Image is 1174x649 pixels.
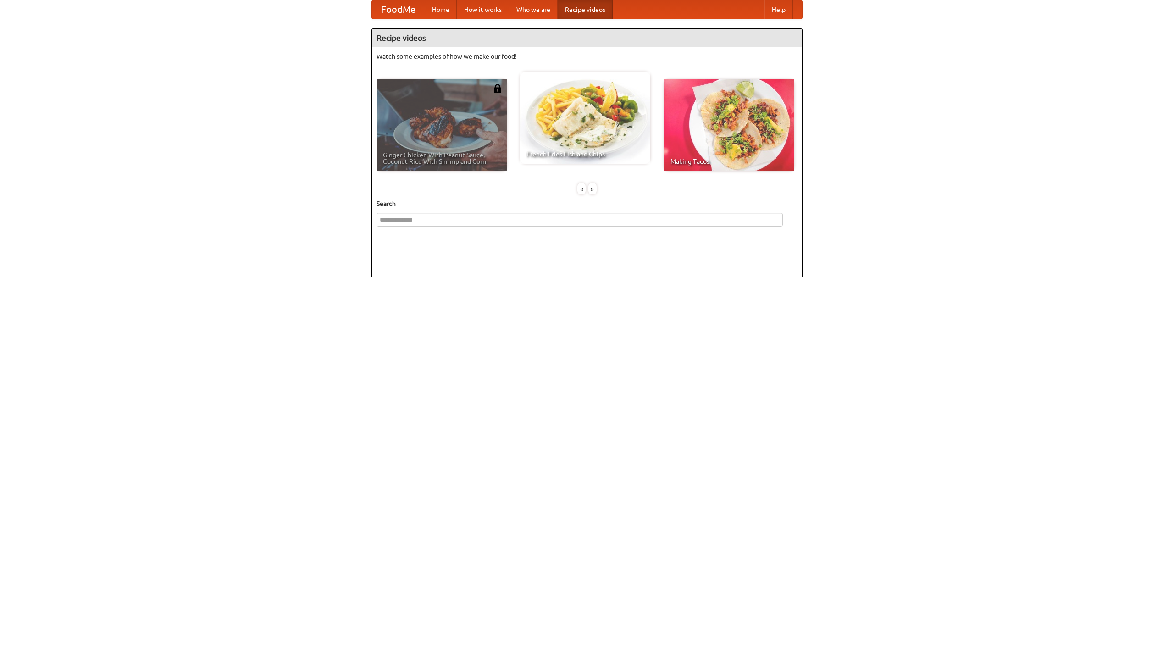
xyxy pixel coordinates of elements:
a: How it works [457,0,509,19]
a: FoodMe [372,0,425,19]
a: Recipe videos [558,0,613,19]
a: Who we are [509,0,558,19]
h5: Search [377,199,797,208]
a: Home [425,0,457,19]
p: Watch some examples of how we make our food! [377,52,797,61]
div: « [577,183,586,194]
img: 483408.png [493,84,502,93]
div: » [588,183,597,194]
span: Making Tacos [670,158,788,165]
a: Help [764,0,793,19]
a: French Fries Fish and Chips [520,72,650,164]
h4: Recipe videos [372,29,802,47]
a: Making Tacos [664,79,794,171]
span: French Fries Fish and Chips [526,151,644,157]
